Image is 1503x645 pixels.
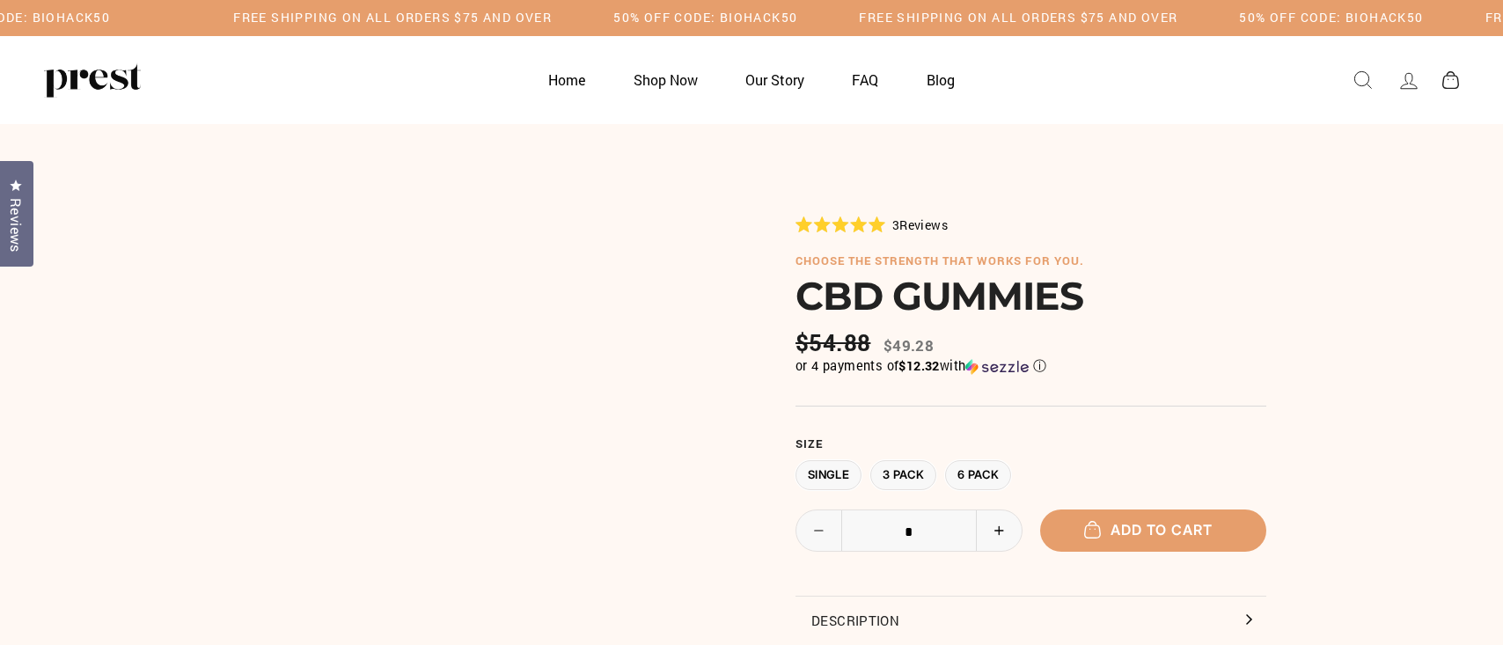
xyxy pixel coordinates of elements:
span: 3 [892,216,899,233]
h5: Free Shipping on all orders $75 and over [233,11,552,26]
span: Reviews [4,198,27,253]
div: or 4 payments of$12.32withSezzle Click to learn more about Sezzle [795,357,1266,375]
button: Description [795,597,1266,644]
label: 6 Pack [945,460,1011,491]
span: Reviews [899,216,948,233]
label: Size [795,437,1266,451]
a: Blog [905,62,977,97]
h5: 50% OFF CODE: BIOHACK50 [613,11,797,26]
div: or 4 payments of with [795,357,1266,375]
div: 3Reviews [795,215,948,234]
button: Add to cart [1040,509,1267,551]
h5: Free Shipping on all orders $75 and over [859,11,1177,26]
a: FAQ [830,62,900,97]
span: $54.88 [795,329,875,356]
h6: choose the strength that works for you. [795,254,1266,268]
ul: Primary [526,62,977,97]
a: Our Story [723,62,826,97]
span: $12.32 [898,357,939,374]
a: Shop Now [612,62,720,97]
label: 3 Pack [870,460,936,491]
label: Single [795,460,861,491]
h5: 50% OFF CODE: BIOHACK50 [1239,11,1423,26]
button: Increase item quantity by one [976,510,1022,551]
img: PREST ORGANICS [44,62,141,98]
h1: CBD GUMMIES [795,276,1266,316]
span: $49.28 [883,335,934,355]
span: Add to cart [1093,521,1213,539]
a: Home [526,62,607,97]
input: quantity [796,510,1022,553]
button: Reduce item quantity by one [796,510,842,551]
img: Sezzle [965,359,1029,375]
